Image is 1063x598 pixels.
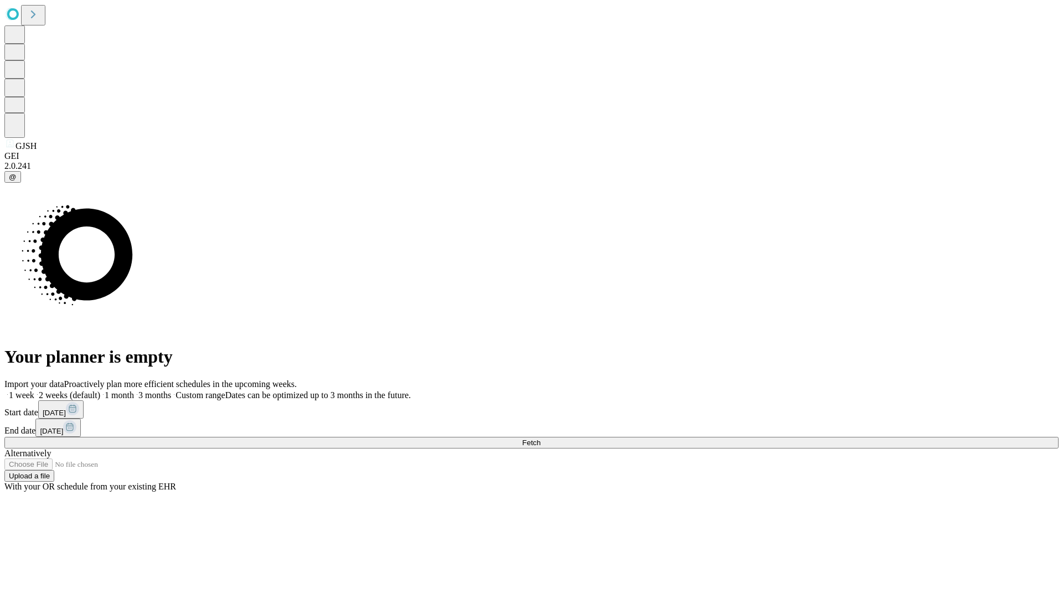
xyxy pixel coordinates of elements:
div: 2.0.241 [4,161,1059,171]
span: [DATE] [40,427,63,435]
span: With your OR schedule from your existing EHR [4,482,176,491]
span: 1 week [9,390,34,400]
span: GJSH [16,141,37,151]
div: Start date [4,400,1059,419]
button: @ [4,171,21,183]
span: 1 month [105,390,134,400]
button: [DATE] [35,419,81,437]
span: 3 months [138,390,171,400]
span: Fetch [522,439,540,447]
button: Fetch [4,437,1059,448]
button: [DATE] [38,400,84,419]
h1: Your planner is empty [4,347,1059,367]
span: Dates can be optimized up to 3 months in the future. [225,390,411,400]
span: Alternatively [4,448,51,458]
div: GEI [4,151,1059,161]
span: Custom range [176,390,225,400]
button: Upload a file [4,470,54,482]
span: Import your data [4,379,64,389]
span: @ [9,173,17,181]
span: Proactively plan more efficient schedules in the upcoming weeks. [64,379,297,389]
span: 2 weeks (default) [39,390,100,400]
div: End date [4,419,1059,437]
span: [DATE] [43,409,66,417]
